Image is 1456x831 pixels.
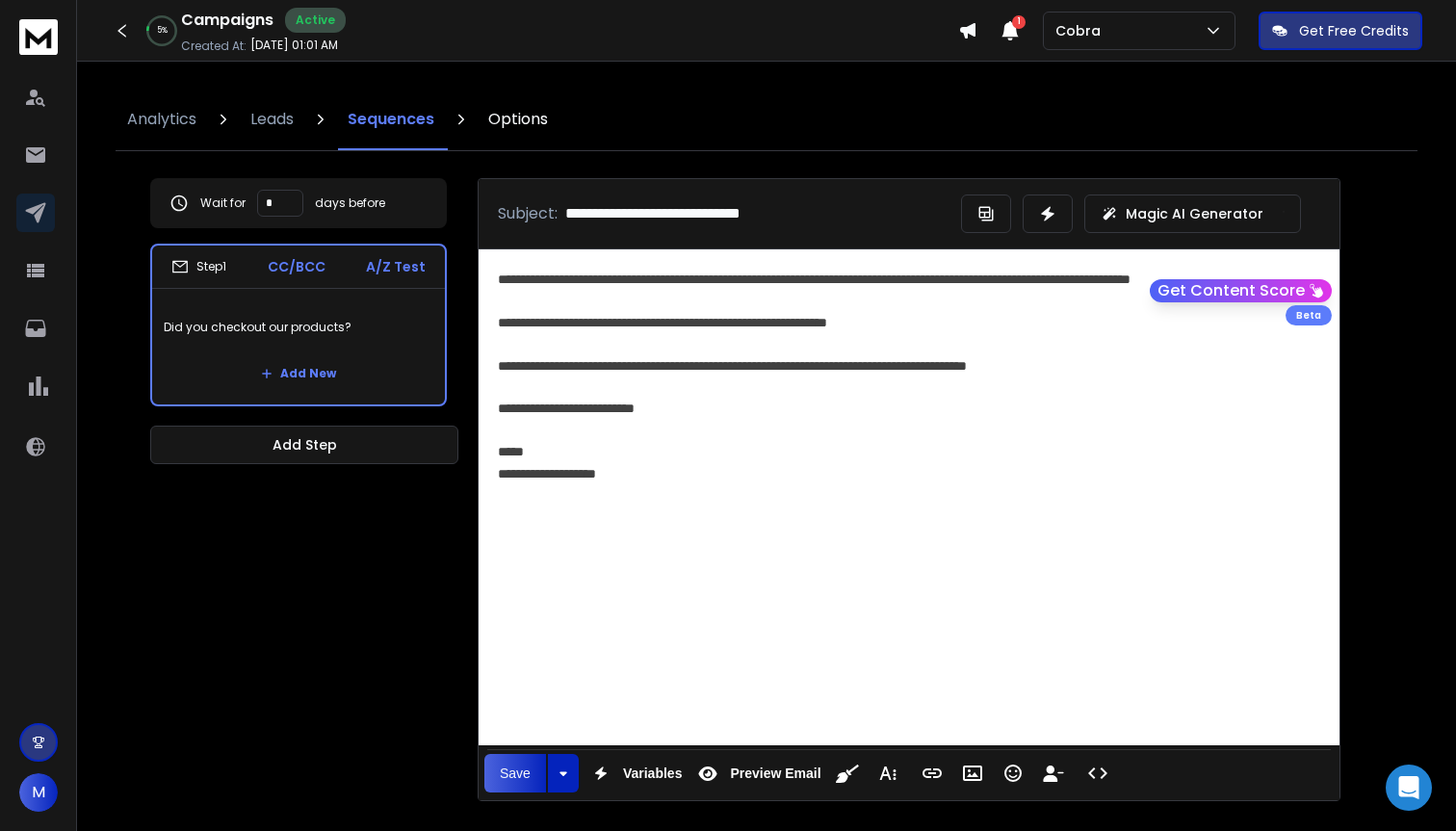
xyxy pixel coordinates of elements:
p: Subject: [498,202,558,225]
button: Clean HTML [829,754,866,792]
button: Insert Image (⌘P) [954,754,991,792]
button: Variables [583,754,687,792]
a: Sequences [336,89,446,150]
p: [DATE] 01:01 AM [250,38,338,53]
span: Variables [619,766,687,782]
p: CC/BCC [268,257,325,276]
p: Did you checkout our products? [164,300,433,354]
button: Get Content Score [1150,279,1332,302]
li: Step1CC/BCCA/Z TestDid you checkout our products?Add New [150,244,447,406]
button: Add Step [150,426,458,464]
p: Analytics [127,108,196,131]
button: Insert Unsubscribe Link [1035,754,1072,792]
button: Insert Link (⌘K) [914,754,950,792]
button: Preview Email [689,754,824,792]
p: Cobra [1055,21,1108,40]
p: Sequences [348,108,434,131]
p: Leads [250,108,294,131]
p: Get Free Credits [1299,21,1409,40]
div: Active [285,8,346,33]
button: M [19,773,58,812]
h1: Campaigns [181,9,273,32]
a: Leads [239,89,305,150]
a: Options [477,89,559,150]
span: Preview Email [726,766,824,782]
img: logo [19,19,58,55]
button: Get Free Credits [1259,12,1422,50]
a: Analytics [116,89,208,150]
button: Emoticons [995,754,1031,792]
div: Open Intercom Messenger [1386,765,1432,811]
button: Magic AI Generator [1084,195,1301,233]
p: A/Z Test [366,257,426,276]
button: More Text [870,754,906,792]
p: Options [488,108,548,131]
button: Code View [1079,754,1116,792]
p: Magic AI Generator [1126,204,1263,223]
p: 5 % [157,25,168,37]
span: 1 [1012,15,1026,29]
button: Save [484,754,546,792]
p: Created At: [181,39,247,54]
p: days before [315,195,385,211]
div: Beta [1286,305,1332,325]
p: Wait for [200,195,246,211]
button: Add New [246,354,351,393]
div: Step 1 [171,258,226,275]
